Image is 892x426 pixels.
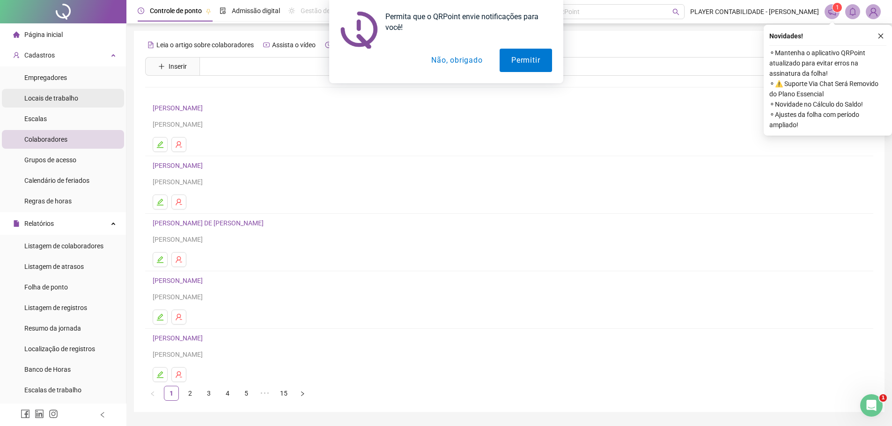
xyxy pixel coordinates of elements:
span: Colaboradores [24,136,67,143]
span: Banco de Horas [24,366,71,373]
a: 5 [239,386,253,400]
span: Relatórios [24,220,54,227]
span: ⚬ Ajustes da folha com período ampliado! [769,109,886,130]
a: 2 [183,386,197,400]
span: edit [156,198,164,206]
span: 1 [879,394,887,402]
span: user-delete [175,141,183,148]
span: edit [156,256,164,263]
button: Permitir [500,49,552,72]
a: [PERSON_NAME] [153,277,206,284]
button: Não, obrigado [420,49,494,72]
iframe: Intercom live chat [860,394,883,417]
span: user-delete [175,313,183,321]
a: 1 [164,386,178,400]
li: Página anterior [145,386,160,401]
span: edit [156,313,164,321]
div: [PERSON_NAME] [153,177,866,187]
span: ⚬ ⚠️ Suporte Via Chat Será Removido do Plano Essencial [769,79,886,99]
a: [PERSON_NAME] [153,162,206,169]
span: user-delete [175,198,183,206]
span: Grupos de acesso [24,156,76,164]
div: [PERSON_NAME] [153,234,866,245]
span: file [13,220,20,227]
span: user-delete [175,371,183,378]
li: Próxima página [295,386,310,401]
a: 3 [202,386,216,400]
li: 5 próximas páginas [258,386,273,401]
span: user-delete [175,256,183,263]
div: [PERSON_NAME] [153,292,866,302]
span: Folha de ponto [24,283,68,291]
li: 4 [220,386,235,401]
span: Escalas de trabalho [24,386,81,394]
button: right [295,386,310,401]
span: ••• [258,386,273,401]
span: edit [156,371,164,378]
span: Locais de trabalho [24,94,78,102]
span: edit [156,141,164,148]
a: [PERSON_NAME] DE [PERSON_NAME] [153,219,266,227]
span: Listagem de registros [24,304,87,311]
span: facebook [21,409,30,419]
li: 15 [276,386,291,401]
a: [PERSON_NAME] [153,334,206,342]
span: Resumo da jornada [24,325,81,332]
button: left [145,386,160,401]
li: 5 [239,386,254,401]
li: 1 [164,386,179,401]
span: instagram [49,409,58,419]
div: [PERSON_NAME] [153,349,866,360]
a: 15 [277,386,291,400]
span: ⚬ Novidade no Cálculo do Saldo! [769,99,886,109]
li: 3 [201,386,216,401]
img: notification icon [340,11,378,49]
span: linkedin [35,409,44,419]
span: Regras de horas [24,197,72,205]
span: Listagem de colaboradores [24,242,103,250]
a: [PERSON_NAME] [153,104,206,112]
span: Localização de registros [24,345,95,353]
span: left [99,412,106,418]
li: 2 [183,386,198,401]
span: Listagem de atrasos [24,263,84,270]
a: 4 [221,386,235,400]
div: [PERSON_NAME] [153,119,866,130]
span: left [150,391,155,397]
div: Permita que o QRPoint envie notificações para você! [378,11,552,33]
span: Escalas [24,115,47,123]
span: Calendário de feriados [24,177,89,184]
span: right [300,391,305,397]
